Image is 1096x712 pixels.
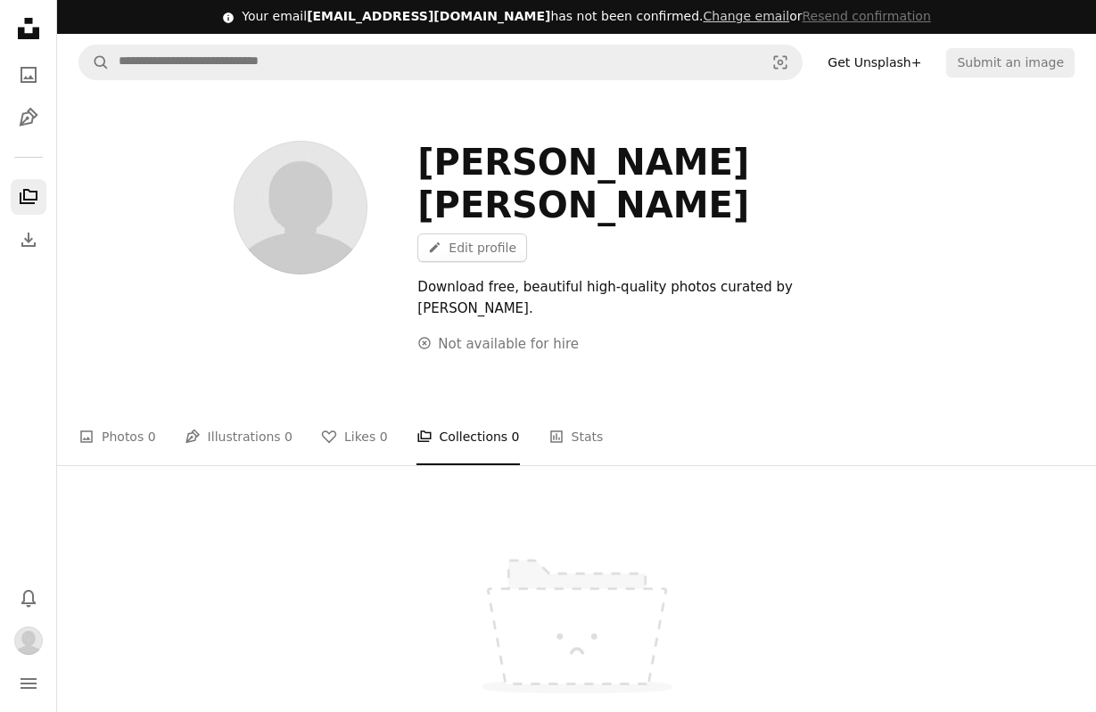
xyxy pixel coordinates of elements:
a: Collections [11,179,46,215]
button: Search Unsplash [79,45,110,79]
form: Find visuals sitewide [78,45,803,80]
button: Visual search [759,45,802,79]
a: Get Unsplash+ [817,48,932,77]
a: Edit profile [417,233,527,262]
div: Your email has not been confirmed. [242,8,931,26]
span: 0 [148,427,156,446]
a: Change email [703,9,789,23]
span: [EMAIL_ADDRESS][DOMAIN_NAME] [307,9,550,23]
a: Download History [11,222,46,258]
a: Stats [548,408,604,465]
a: Photos [11,57,46,93]
span: or [703,9,930,23]
a: Illustrations 0 [185,408,293,465]
button: Resend confirmation [802,8,930,26]
a: Photos 0 [78,408,156,465]
div: [PERSON_NAME] [PERSON_NAME] [417,141,1075,226]
button: Menu [11,666,46,701]
span: 0 [380,427,388,446]
a: Illustrations [11,100,46,135]
button: Profile [11,623,46,659]
div: Download free, beautiful high-quality photos curated by [PERSON_NAME]. [417,276,878,319]
img: Avatar of user harish harish [14,626,43,655]
button: Notifications [11,580,46,616]
a: Likes 0 [321,408,388,465]
button: Submit an image [946,48,1075,77]
div: Not available for hire [417,333,579,355]
span: 0 [284,427,293,446]
a: Home — Unsplash [11,11,46,50]
img: Avatar of user harish harish [234,141,367,274]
